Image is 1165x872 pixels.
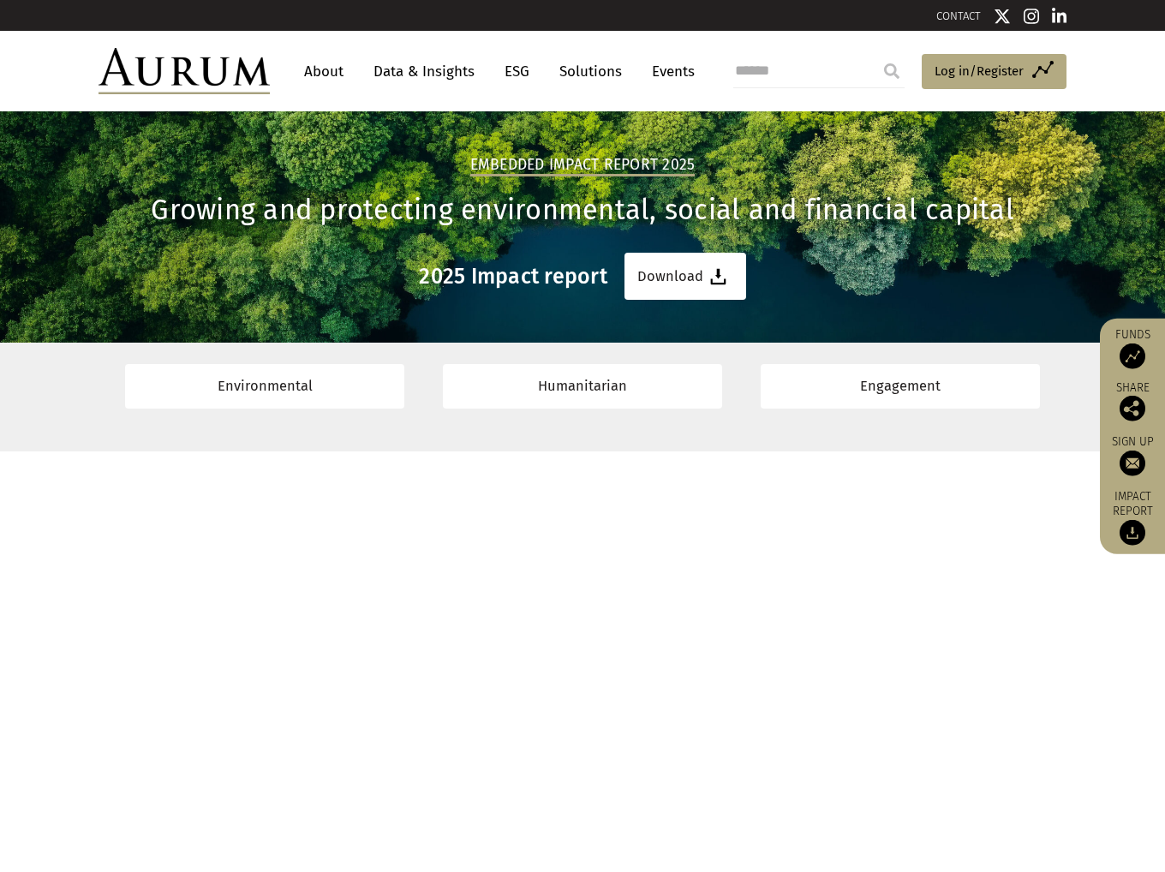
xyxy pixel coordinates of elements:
[624,253,746,300] a: Download
[922,54,1066,90] a: Log in/Register
[1108,327,1156,369] a: Funds
[1108,382,1156,421] div: Share
[99,194,1066,227] h1: Growing and protecting environmental, social and financial capital
[125,364,404,408] a: Environmental
[1052,8,1067,25] img: Linkedin icon
[936,9,981,22] a: CONTACT
[935,61,1024,81] span: Log in/Register
[551,56,630,87] a: Solutions
[419,264,607,290] h3: 2025 Impact report
[1120,396,1145,421] img: Share this post
[496,56,538,87] a: ESG
[1120,451,1145,476] img: Sign up to our newsletter
[296,56,352,87] a: About
[643,56,695,87] a: Events
[99,48,270,94] img: Aurum
[994,8,1011,25] img: Twitter icon
[1108,489,1156,546] a: Impact report
[761,364,1040,408] a: Engagement
[365,56,483,87] a: Data & Insights
[1024,8,1039,25] img: Instagram icon
[470,156,696,176] h2: Embedded Impact report 2025
[443,364,722,408] a: Humanitarian
[1120,343,1145,369] img: Access Funds
[1108,434,1156,476] a: Sign up
[875,54,909,88] input: Submit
